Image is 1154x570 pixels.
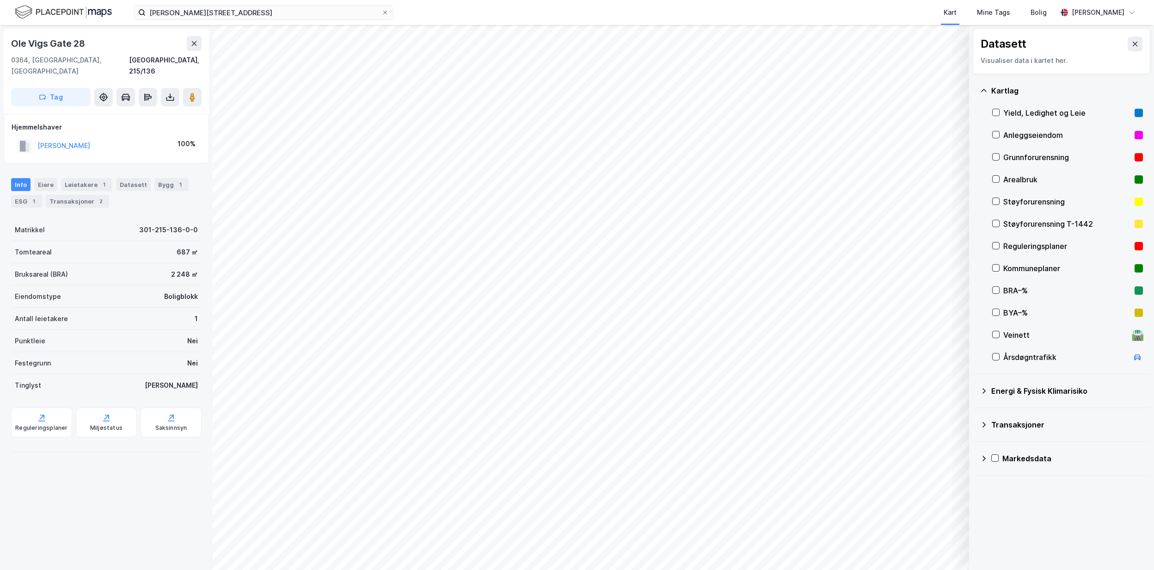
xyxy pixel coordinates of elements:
[155,424,187,432] div: Saksinnsyn
[164,291,198,302] div: Boligblokk
[46,195,109,208] div: Transaksjoner
[1072,7,1124,18] div: [PERSON_NAME]
[15,291,61,302] div: Eiendomstype
[129,55,202,77] div: [GEOGRAPHIC_DATA], 215/136
[1003,107,1131,118] div: Yield, Ledighet og Leie
[981,55,1142,66] div: Visualiser data i kartet her.
[61,178,112,191] div: Leietakere
[90,424,123,432] div: Miljøstatus
[11,36,87,51] div: Ole Vigs Gate 28
[15,4,112,20] img: logo.f888ab2527a4732fd821a326f86c7f29.svg
[15,380,41,391] div: Tinglyst
[34,178,57,191] div: Eiere
[187,358,198,369] div: Nei
[11,55,129,77] div: 0364, [GEOGRAPHIC_DATA], [GEOGRAPHIC_DATA]
[96,197,105,206] div: 2
[116,178,151,191] div: Datasett
[944,7,957,18] div: Kart
[11,195,42,208] div: ESG
[977,7,1010,18] div: Mine Tags
[15,247,52,258] div: Tomteareal
[171,269,198,280] div: 2 248 ㎡
[177,247,198,258] div: 687 ㎡
[139,224,198,235] div: 301-215-136-0-0
[15,358,51,369] div: Festegrunn
[981,37,1026,51] div: Datasett
[15,313,68,324] div: Antall leietakere
[11,88,91,106] button: Tag
[1003,130,1131,141] div: Anleggseiendom
[146,6,381,19] input: Søk på adresse, matrikkel, gårdeiere, leietakere eller personer
[1003,196,1131,207] div: Støyforurensning
[947,198,1154,570] iframe: Chat Widget
[1031,7,1047,18] div: Bolig
[176,180,185,189] div: 1
[991,85,1143,96] div: Kartlag
[195,313,198,324] div: 1
[99,180,109,189] div: 1
[12,122,201,133] div: Hjemmelshaver
[15,269,68,280] div: Bruksareal (BRA)
[154,178,189,191] div: Bygg
[15,335,45,347] div: Punktleie
[29,197,38,206] div: 1
[15,424,68,432] div: Reguleringsplaner
[1003,152,1131,163] div: Grunnforurensning
[178,138,196,149] div: 100%
[15,224,45,235] div: Matrikkel
[145,380,198,391] div: [PERSON_NAME]
[1003,174,1131,185] div: Arealbruk
[947,198,1154,570] div: Kontrollprogram for chat
[11,178,31,191] div: Info
[187,335,198,347] div: Nei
